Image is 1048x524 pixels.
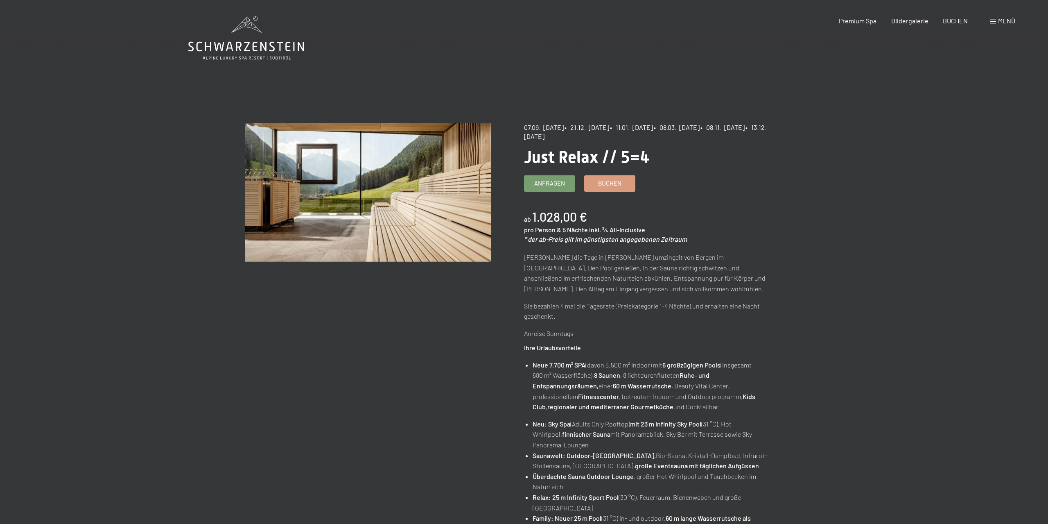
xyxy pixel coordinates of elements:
[547,403,673,411] strong: regionaler und mediterraner Gourmetküche
[524,226,561,234] span: pro Person &
[533,492,771,513] li: (30 °C), Feuerraum, Bienenwaben und große [GEOGRAPHIC_DATA]
[533,450,771,471] li: Bio-Sauna, Kristall-Dampfbad, Infrarot-Stollensauna, [GEOGRAPHIC_DATA],
[533,419,771,450] li: (Adults Only Rooftop) (31 °C), Hot Whirlpool, mit Panoramablick, Sky Bar mit Terrasse sowie Sky P...
[562,430,610,438] strong: finnischer Sauna
[524,123,564,131] span: 07.09.–[DATE]
[565,123,609,131] span: • 21.12.–[DATE]
[533,472,634,480] strong: Überdachte Sauna Outdoor Lounge
[598,179,621,188] span: Buchen
[562,226,588,234] span: 5 Nächte
[533,451,656,459] strong: Saunawelt: Outdoor-[GEOGRAPHIC_DATA],
[524,147,650,167] span: Just Relax // 5=4
[533,420,570,428] strong: Neu: Sky Spa
[943,17,968,25] a: BUCHEN
[654,123,700,131] span: • 08.03.–[DATE]
[635,462,759,470] strong: große Eventsauna mit täglichen Aufgüssen
[524,176,575,191] a: Anfragen
[533,360,771,412] li: (davon 5.500 m² indoor) mit (insgesamt 680 m² Wasserfläche), , 8 lichtdurchfluteten einer , Beaut...
[578,392,619,400] strong: Fitnesscenter
[532,209,587,224] b: 1.028,00 €
[662,361,720,369] strong: 6 großzügigen Pools
[524,328,771,339] p: Anreise Sonntags
[245,123,492,262] img: Just Relax // 5=4
[610,123,653,131] span: • 11.01.–[DATE]
[585,176,635,191] a: Buchen
[524,301,771,322] p: Sie bezahlen 4 mal die Tagesrate (Preiskategorie 1-4 Nächte) und erhalten eine Nacht geschenkt.
[533,514,601,522] strong: Family: Neuer 25 m Pool
[589,226,645,234] span: inkl. ¾ All-Inclusive
[524,235,687,243] em: * der ab-Preis gilt im günstigsten angegebenen Zeitraum
[524,252,771,294] p: [PERSON_NAME] die Tage in [PERSON_NAME] umzingelt von Bergen im [GEOGRAPHIC_DATA]. Den Pool genie...
[630,420,701,428] strong: mit 23 m Infinity Sky Pool
[534,179,565,188] span: Anfragen
[533,361,585,369] strong: Neue 7.700 m² SPA
[613,382,671,390] strong: 60 m Wasserrutsche
[700,123,745,131] span: • 08.11.–[DATE]
[524,344,581,352] strong: Ihre Urlaubsvorteile
[891,17,928,25] a: Bildergalerie
[594,371,620,379] strong: 8 Saunen
[998,17,1015,25] span: Menü
[524,215,531,223] span: ab
[533,471,771,492] li: , großer Hot Whirlpool und Tauchbecken im Naturteich
[839,17,876,25] a: Premium Spa
[533,493,619,501] strong: Relax: 25 m Infinity Sport Pool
